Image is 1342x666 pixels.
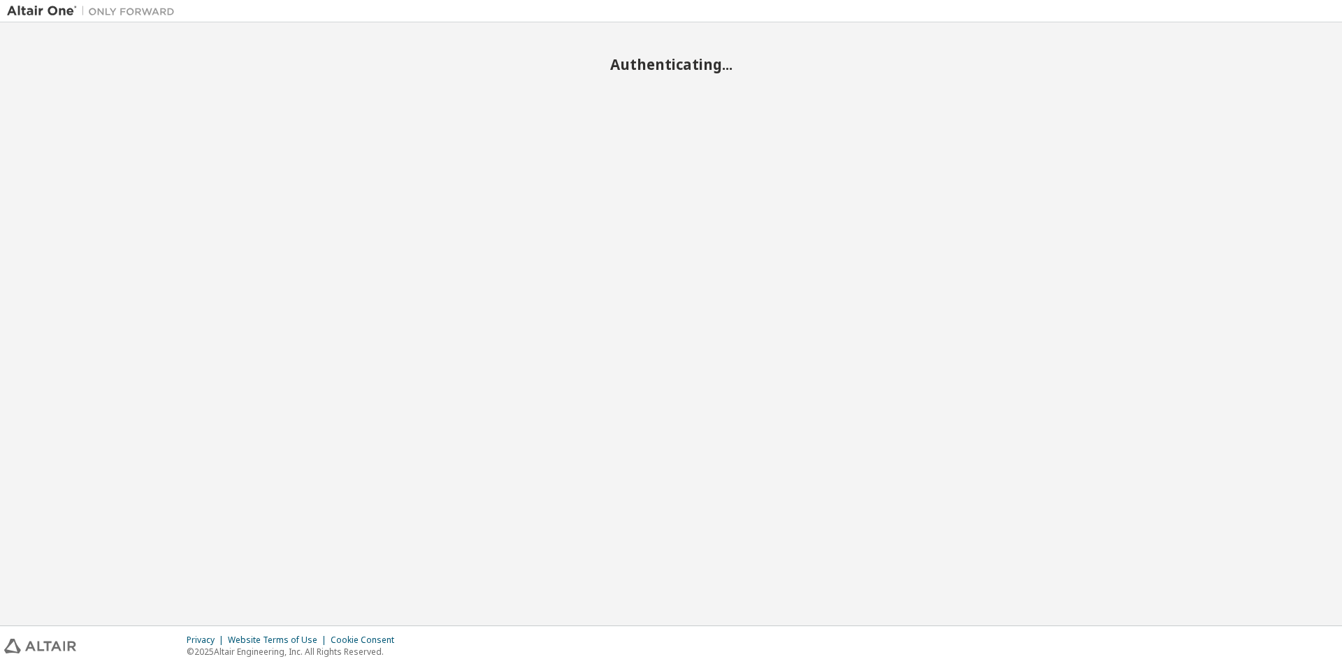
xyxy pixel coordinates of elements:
img: altair_logo.svg [4,639,76,653]
p: © 2025 Altair Engineering, Inc. All Rights Reserved. [187,646,403,658]
div: Privacy [187,635,228,646]
h2: Authenticating... [7,55,1335,73]
div: Cookie Consent [331,635,403,646]
div: Website Terms of Use [228,635,331,646]
img: Altair One [7,4,182,18]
